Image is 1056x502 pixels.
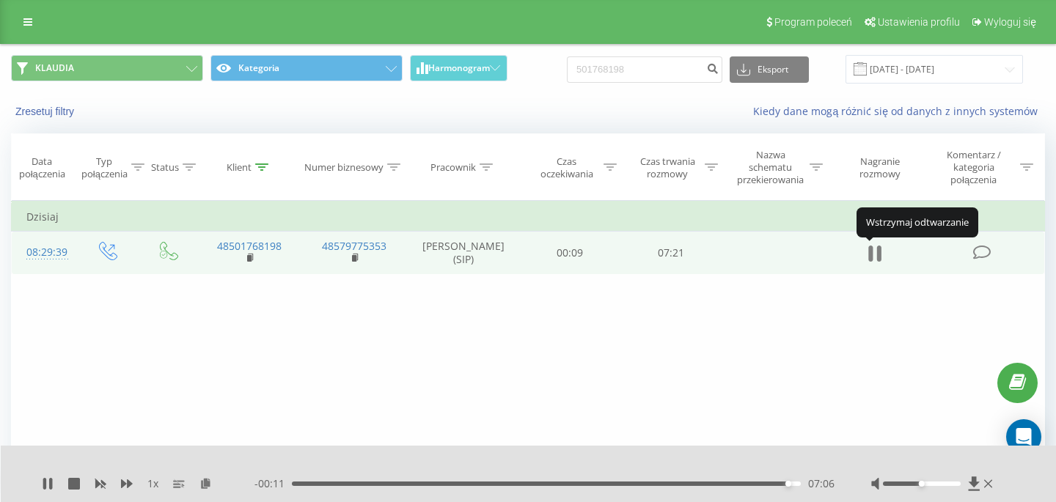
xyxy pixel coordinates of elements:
span: KLAUDIA [35,62,74,74]
div: Pracownik [430,161,476,174]
div: Numer biznesowy [304,161,384,174]
div: Typ połączenia [81,155,128,180]
span: Ustawienia profilu [878,16,960,28]
td: [PERSON_NAME] (SIP) [407,232,520,274]
div: Nazwa schematu przekierowania [735,149,806,186]
button: Zresetuj filtry [11,105,81,118]
div: Komentarz / kategoria połączenia [931,149,1016,186]
div: Klient [227,161,252,174]
span: 1 x [147,476,158,491]
div: Open Intercom Messenger [1006,419,1041,454]
td: 07:21 [620,232,722,274]
div: Wstrzymaj odtwarzanie [857,207,978,237]
span: - 00:11 [254,476,292,491]
span: Wyloguj się [984,16,1036,28]
div: Czas trwania rozmowy [634,155,701,180]
a: Kiedy dane mogą różnić się od danych z innych systemów [753,104,1045,118]
button: KLAUDIA [11,55,203,81]
div: Accessibility label [785,481,791,487]
input: Wyszukiwanie według numeru [567,56,722,83]
div: 08:29:39 [26,238,62,267]
div: Accessibility label [919,481,925,487]
button: Eksport [730,56,809,83]
span: 07:06 [808,476,835,491]
div: Status [151,161,179,174]
div: Nagranie rozmowy [840,155,920,180]
div: Czas oczekiwania [533,155,601,180]
td: 00:09 [520,232,621,274]
td: Dzisiaj [12,202,1045,232]
span: Program poleceń [774,16,852,28]
span: Harmonogram [428,63,490,73]
a: 48579775353 [322,239,386,253]
button: Harmonogram [410,55,507,81]
a: 48501768198 [217,239,282,253]
div: Data połączenia [12,155,72,180]
button: Kategoria [210,55,403,81]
